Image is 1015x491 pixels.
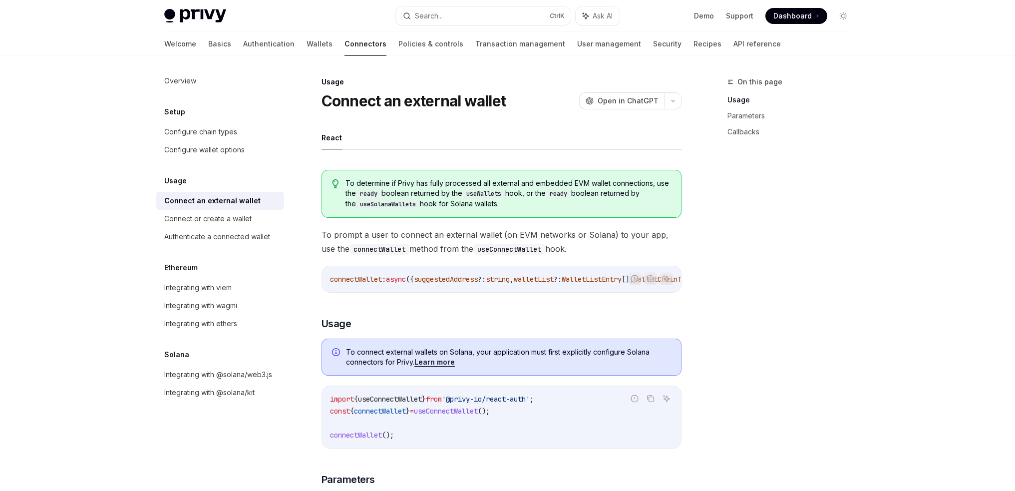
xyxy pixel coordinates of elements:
span: connectWallet [354,407,406,416]
button: Report incorrect code [628,392,641,405]
span: connectWallet [330,431,382,440]
span: [], [622,275,634,284]
span: } [406,407,410,416]
a: Demo [694,11,714,21]
a: Policies & controls [398,32,463,56]
span: ?: [554,275,562,284]
span: from [426,395,442,404]
div: Overview [164,75,196,87]
a: Authentication [243,32,295,56]
a: Basics [208,32,231,56]
span: , [510,275,514,284]
span: const [330,407,350,416]
span: Ctrl K [550,12,565,20]
span: useConnectWallet [358,395,422,404]
span: '@privy-io/react-auth' [442,395,530,404]
span: (); [382,431,394,440]
div: Integrating with viem [164,282,232,294]
span: { [354,395,358,404]
span: suggestedAddress [414,275,478,284]
span: useConnectWallet [414,407,478,416]
span: = [410,407,414,416]
span: On this page [737,76,782,88]
span: { [350,407,354,416]
a: Configure chain types [156,123,284,141]
button: Ask AI [576,7,620,25]
code: ready [356,189,381,199]
span: : [382,275,386,284]
div: Configure chain types [164,126,237,138]
a: Support [726,11,753,21]
button: Report incorrect code [628,272,641,285]
span: ; [530,395,534,404]
div: Integrating with @solana/web3.js [164,369,272,381]
code: ready [546,189,571,199]
a: Security [653,32,681,56]
div: Integrating with ethers [164,318,237,330]
svg: Info [332,348,342,358]
a: Connectors [344,32,386,56]
a: Integrating with viem [156,279,284,297]
div: Integrating with @solana/kit [164,387,255,399]
a: Integrating with @solana/web3.js [156,366,284,384]
button: Toggle dark mode [835,8,851,24]
span: (); [478,407,490,416]
img: light logo [164,9,226,23]
h5: Solana [164,349,189,361]
button: React [322,126,342,149]
button: Ask AI [660,392,673,405]
span: walletList [514,275,554,284]
a: Integrating with ethers [156,315,284,333]
span: Ask AI [593,11,613,21]
h5: Usage [164,175,187,187]
span: import [330,395,354,404]
a: Connect an external wallet [156,192,284,210]
a: Transaction management [475,32,565,56]
button: Open in ChatGPT [579,92,665,109]
a: Learn more [414,358,455,367]
button: Copy the contents from the code block [644,272,657,285]
code: useSolanaWallets [356,199,420,209]
div: Integrating with wagmi [164,300,237,312]
a: Recipes [693,32,721,56]
a: Welcome [164,32,196,56]
button: Ask AI [660,272,673,285]
span: ?: [478,275,486,284]
a: Integrating with @solana/kit [156,384,284,402]
code: connectWallet [349,244,409,255]
span: To prompt a user to connect an external wallet (on EVM networks or Solana) to your app, use the m... [322,228,681,256]
div: Usage [322,77,681,87]
span: Usage [322,317,351,331]
span: } [422,395,426,404]
span: Parameters [322,473,375,487]
span: WalletListEntry [562,275,622,284]
code: useConnectWallet [473,244,545,255]
span: Dashboard [773,11,812,21]
a: Connect or create a wallet [156,210,284,228]
code: useWallets [462,189,505,199]
span: To determine if Privy has fully processed all external and embedded EVM wallet connections, use t... [345,178,671,209]
span: Open in ChatGPT [598,96,659,106]
a: Authenticate a connected wallet [156,228,284,246]
span: connectWallet [330,275,382,284]
h5: Ethereum [164,262,198,274]
a: Overview [156,72,284,90]
h1: Connect an external wallet [322,92,506,110]
div: Search... [415,10,443,22]
div: Connect an external wallet [164,195,261,207]
div: Connect or create a wallet [164,213,252,225]
h5: Setup [164,106,185,118]
a: Configure wallet options [156,141,284,159]
button: Copy the contents from the code block [644,392,657,405]
a: User management [577,32,641,56]
div: Authenticate a connected wallet [164,231,270,243]
a: Usage [727,92,859,108]
svg: Tip [332,179,339,188]
a: Parameters [727,108,859,124]
a: API reference [733,32,781,56]
span: ({ [406,275,414,284]
span: string [486,275,510,284]
div: Configure wallet options [164,144,245,156]
a: Dashboard [765,8,827,24]
span: async [386,275,406,284]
